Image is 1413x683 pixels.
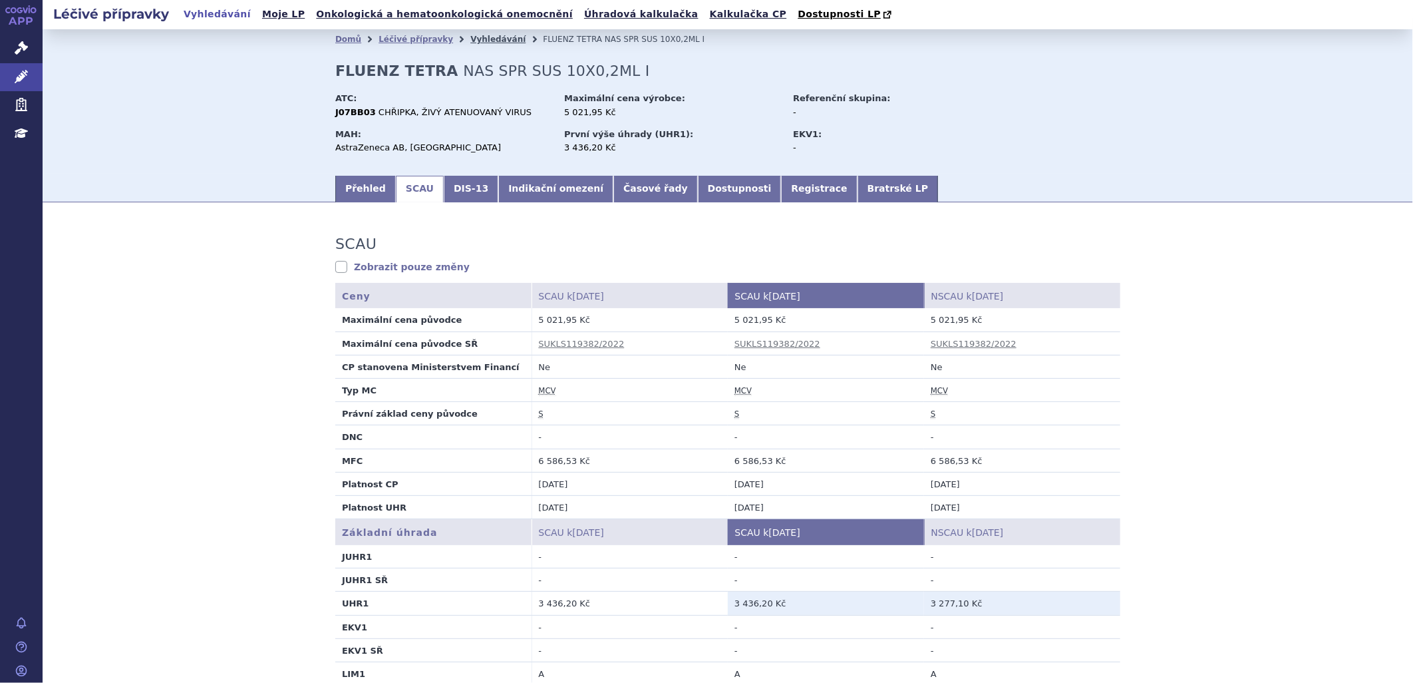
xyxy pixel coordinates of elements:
[379,107,532,117] span: CHŘIPKA, ŽIVÝ ATENUOVANÝ VIRUS
[972,527,1003,538] span: [DATE]
[543,35,602,44] span: FLUENZ TETRA
[43,5,180,23] h2: Léčivé přípravky
[470,35,526,44] a: Vyhledávání
[728,545,924,569] td: -
[532,569,728,592] td: -
[793,107,943,118] div: -
[728,355,924,378] td: Ne
[335,63,458,79] strong: FLUENZ TETRA
[444,176,498,202] a: DIS-13
[924,615,1120,638] td: -
[532,615,728,638] td: -
[793,93,890,103] strong: Referenční skupina:
[532,308,728,332] td: 5 021,95 Kč
[532,425,728,449] td: -
[728,472,924,495] td: [DATE]
[769,291,800,302] span: [DATE]
[498,176,613,202] a: Indikační omezení
[342,409,478,419] strong: Právní základ ceny původce
[396,176,444,202] a: SCAU
[734,386,752,396] abbr: maximální cena výrobce
[342,362,520,372] strong: CP stanovena Ministerstvem Financí
[728,569,924,592] td: -
[342,479,398,489] strong: Platnost CP
[342,622,367,632] strong: EKV1
[342,385,377,395] strong: Typ MC
[342,503,406,513] strong: Platnost UHR
[924,355,1120,378] td: Ne
[539,339,625,349] a: SUKLS119382/2022
[573,527,604,538] span: [DATE]
[335,519,532,545] th: Základní úhrada
[580,5,703,23] a: Úhradová kalkulačka
[924,308,1120,332] td: 5 021,95 Kč
[924,425,1120,449] td: -
[564,129,693,139] strong: První výše úhrady (UHR1):
[335,107,376,117] strong: J07BB03
[605,35,705,44] span: NAS SPR SUS 10X0,2ML I
[728,519,924,545] th: SCAU k
[335,93,357,103] strong: ATC:
[564,93,685,103] strong: Maximální cena výrobce:
[258,5,309,23] a: Moje LP
[532,638,728,662] td: -
[342,598,369,608] strong: UHR1
[931,386,948,396] abbr: maximální cena výrobce
[781,176,857,202] a: Registrace
[335,260,470,274] a: Zobrazit pouze změny
[794,5,898,24] a: Dostupnosti LP
[793,129,822,139] strong: EKV1:
[342,339,478,349] strong: Maximální cena původce SŘ
[532,355,728,378] td: Ne
[858,176,938,202] a: Bratrské LP
[924,472,1120,495] td: [DATE]
[335,35,361,44] a: Domů
[793,142,943,154] div: -
[698,176,782,202] a: Dostupnosti
[335,129,361,139] strong: MAH:
[728,308,924,332] td: 5 021,95 Kč
[613,176,698,202] a: Časové řady
[335,283,532,309] th: Ceny
[564,142,780,154] div: 3 436,20 Kč
[798,9,881,19] span: Dostupnosti LP
[924,449,1120,472] td: 6 586,53 Kč
[342,669,365,679] strong: LIM1
[180,5,255,23] a: Vyhledávání
[335,142,551,154] div: AstraZeneca AB, [GEOGRAPHIC_DATA]
[924,519,1120,545] th: NSCAU k
[312,5,577,23] a: Onkologická a hematoonkologická onemocnění
[924,592,1120,615] td: 3 277,10 Kč
[532,283,728,309] th: SCAU k
[564,107,780,118] div: 5 021,95 Kč
[532,545,728,569] td: -
[728,425,924,449] td: -
[379,35,453,44] a: Léčivé přípravky
[532,472,728,495] td: [DATE]
[539,386,556,396] abbr: maximální cena výrobce
[728,615,924,638] td: -
[728,283,924,309] th: SCAU k
[342,552,372,562] strong: JUHR1
[924,283,1120,309] th: NSCAU k
[463,63,649,79] span: NAS SPR SUS 10X0,2ML I
[532,592,728,615] td: 3 436,20 Kč
[972,291,1003,302] span: [DATE]
[335,176,396,202] a: Přehled
[931,339,1017,349] a: SUKLS119382/2022
[532,449,728,472] td: 6 586,53 Kč
[706,5,791,23] a: Kalkulačka CP
[734,339,820,349] a: SUKLS119382/2022
[728,592,924,615] td: 3 436,20 Kč
[539,409,544,419] abbr: stanovena nebo změněna ve správním řízení podle zákona č. 48/1997 Sb. ve znění účinném od 1.1.2008
[532,519,728,545] th: SCAU k
[924,638,1120,662] td: -
[924,496,1120,519] td: [DATE]
[728,449,924,472] td: 6 586,53 Kč
[342,456,363,466] strong: MFC
[342,646,383,656] strong: EKV1 SŘ
[728,496,924,519] td: [DATE]
[924,569,1120,592] td: -
[931,409,935,419] abbr: stanovena nebo změněna ve správním řízení podle zákona č. 48/1997 Sb. ve znění účinném od 1.1.2008
[342,432,363,442] strong: DNC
